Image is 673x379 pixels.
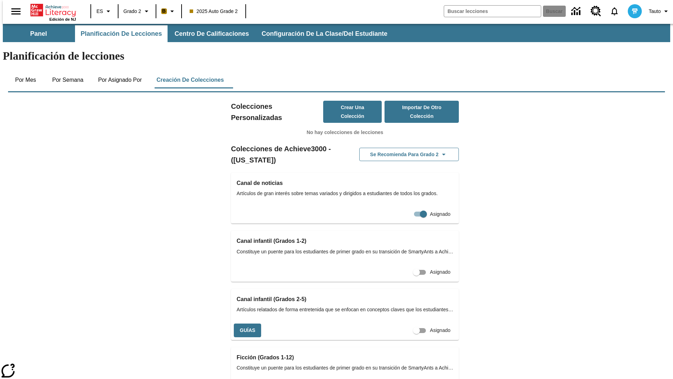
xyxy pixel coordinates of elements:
[151,72,229,88] button: Creación de colecciones
[231,101,323,123] h2: Colecciones Personalizadas
[4,25,74,42] button: Panel
[93,72,148,88] button: Por asignado por
[256,25,393,42] button: Configuración de la clase/del estudiante
[123,8,141,15] span: Grado 2
[6,1,26,22] button: Abrir el menú lateral
[75,25,168,42] button: Planificación de lecciones
[169,25,254,42] button: Centro de calificaciones
[237,178,453,188] h3: Canal de noticias
[237,306,453,313] span: Artículos relatados de forma entretenida que se enfocan en conceptos claves que los estudiantes a...
[3,25,394,42] div: Subbarra de navegación
[231,143,345,166] h2: Colecciones de Achieve3000 - ([US_STATE])
[430,327,450,334] span: Asignado
[3,24,670,42] div: Subbarra de navegación
[96,8,103,15] span: ES
[30,3,76,17] a: Portada
[93,5,116,18] button: Lenguaje: ES, Selecciona un idioma
[567,2,586,21] a: Centro de información
[646,5,673,18] button: Perfil/Configuración
[624,2,646,20] button: Escoja un nuevo avatar
[323,101,382,123] button: Crear una colección
[3,49,670,62] h1: Planificación de lecciones
[49,17,76,21] span: Edición de NJ
[121,5,154,18] button: Grado: Grado 2, Elige un grado
[605,2,624,20] a: Notificaciones
[8,72,43,88] button: Por mes
[430,211,450,218] span: Asignado
[30,2,76,21] div: Portada
[649,8,661,15] span: Tauto
[261,30,387,38] span: Configuración de la clase/del estudiante
[237,294,453,304] h3: Canal infantil (Grados 2-5)
[30,30,47,38] span: Panel
[175,30,249,38] span: Centro de calificaciones
[81,30,162,38] span: Planificación de lecciones
[237,236,453,246] h3: Canal infantil (Grados 1-2)
[430,268,450,276] span: Asignado
[237,190,453,197] span: Artículos de gran interés sobre temas variados y dirigidos a estudiantes de todos los grados.
[190,8,238,15] span: 2025 Auto Grade 2
[231,129,459,136] p: No hay colecciones de lecciones
[162,7,166,15] span: B
[47,72,89,88] button: Por semana
[158,5,179,18] button: Boost El color de la clase es anaranjado claro. Cambiar el color de la clase.
[628,4,642,18] img: avatar image
[237,248,453,255] span: Constituye un puente para los estudiantes de primer grado en su transición de SmartyAnts a Achiev...
[237,353,453,363] h3: Ficción (Grados 1-12)
[237,364,453,372] span: Constituye un puente para los estudiantes de primer grado en su transición de SmartyAnts a Achiev...
[359,148,459,161] button: Se recomienda para Grado 2
[586,2,605,21] a: Centro de recursos, Se abrirá en una pestaña nueva.
[444,6,541,17] input: Buscar campo
[385,101,459,123] button: Importar de otro Colección
[234,324,261,337] button: Guías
